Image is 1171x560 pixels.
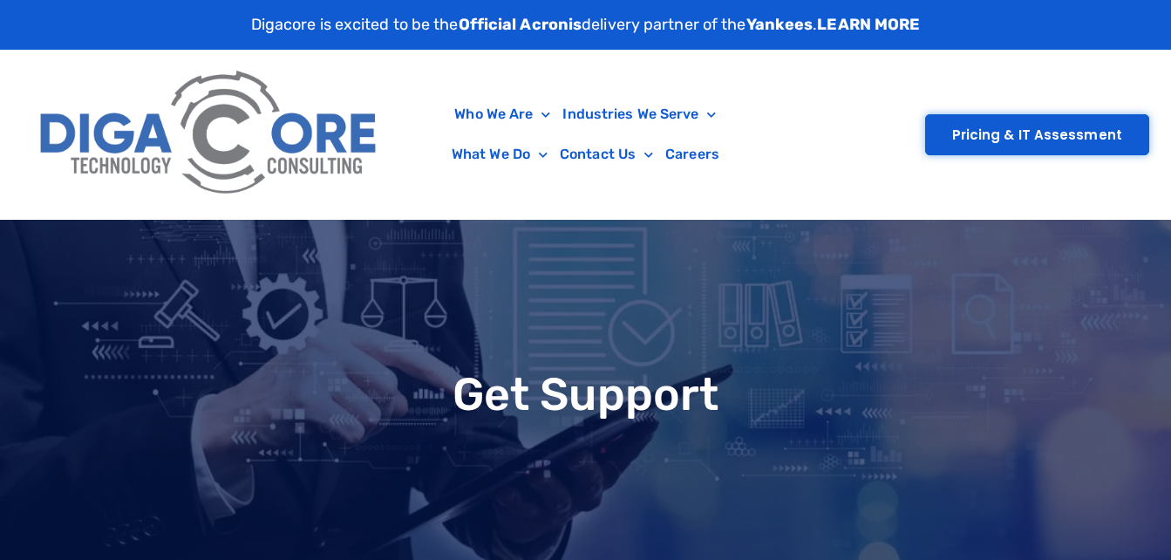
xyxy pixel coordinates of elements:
[925,114,1149,155] a: Pricing & IT Assessment
[448,94,556,134] a: Who We Are
[459,15,582,34] strong: Official Acronis
[9,372,1162,417] h1: Get Support
[251,13,921,37] p: Digacore is excited to be the delivery partner of the .
[398,94,773,174] nav: Menu
[556,94,722,134] a: Industries We Serve
[746,15,814,34] strong: Yankees
[952,128,1122,141] span: Pricing & IT Assessment
[31,58,389,210] img: Digacore Logo
[554,134,659,174] a: Contact Us
[817,15,920,34] a: LEARN MORE
[659,134,725,174] a: Careers
[446,134,554,174] a: What We Do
